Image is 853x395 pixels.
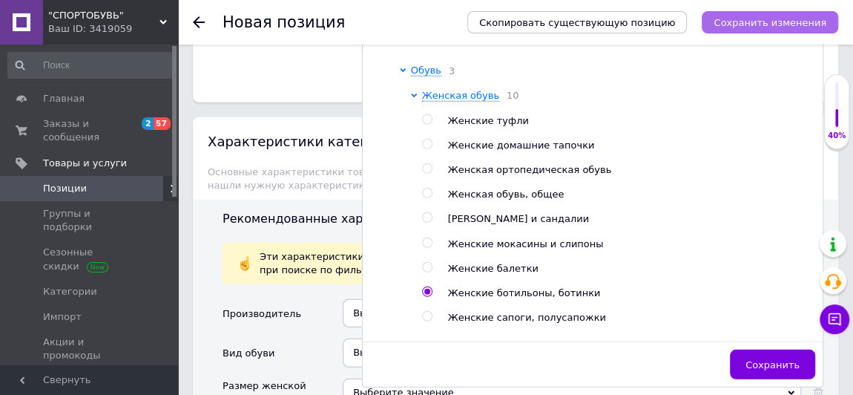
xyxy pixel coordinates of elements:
div: Выберите значение [343,339,801,367]
span: Сезонные скидки [43,246,137,272]
span: Скопировать существующую позицию [479,17,675,28]
span: 3 [441,65,455,76]
span: Обувь [411,65,441,76]
p: Произведены в [GEOGRAPHIC_DATA]. [15,55,377,71]
span: Импорт [43,310,82,324]
span: Женская ортопедическая обувь [448,164,612,175]
p: В наличии большой ассортимент оригинальной, качественной обуви. [15,155,377,171]
p: Перед оформлением заказа уточняйте наличие. [15,130,377,146]
span: Основные характеристики товара. Влияют на попадание товара в фильтры каталога [DOMAIN_NAME] . Есл... [208,166,788,191]
button: Скопировать существующую позицию [467,11,687,33]
div: Вернуться назад [193,16,205,28]
body: Визуальный текстовый редактор, 2A5E8CA6-A9E9-411D-863A-B9ED6D2EE23A [15,15,377,30]
div: 40% Качество заполнения [824,74,849,149]
div: Производитель [223,307,301,321]
span: 10 [499,90,519,101]
div: Эти характеристики часто просматривают. Заполните их, чтобы покупатели могли найти ваш товар при ... [237,250,786,277]
img: :point_up: [237,256,252,271]
span: [PERSON_NAME] и сандалии [448,213,589,224]
div: Вид обуви [223,347,274,360]
span: Рекомендованные характеристики [223,212,443,226]
p: Размеры: 37,38,39,40,41 [15,80,377,96]
span: Группы и подборки [43,207,137,234]
span: Категории [43,285,97,298]
span: Женские сапоги, полусапожки [448,312,606,323]
span: Женские балетки [448,263,539,274]
span: Сохранить [745,359,800,370]
span: Позиции [43,182,87,195]
span: 2 [142,117,154,130]
span: Женская обувь, общее [448,189,564,200]
span: Женская обувь [422,90,499,101]
button: Чат с покупателем [820,304,849,334]
span: Женские туфли [448,115,529,126]
button: Сохранить изменения [702,11,838,33]
div: Характеристики категории [208,132,401,151]
span: Женские домашние тапочки [448,140,595,151]
div: 40% [825,131,849,141]
div: Ваш ID: 3419059 [48,22,178,36]
input: Поиск [7,52,174,79]
i: Сохранить изменения [714,17,826,28]
span: Женские мокасины и слипоны [448,238,604,249]
div: Выберите значение [343,299,801,327]
button: Сохранить [730,350,815,379]
span: Заказы и сообщения [43,117,137,144]
span: Главная [43,92,85,105]
h1: Новая позиция [223,13,345,31]
p: Новые, в коробках. [15,105,377,120]
span: Акции и промокоды [43,336,137,362]
span: Женские ботильоны, ботинки [448,287,601,298]
span: "СПОРТОБУВЬ" [48,9,159,22]
span: 57 [154,117,171,130]
span: Товары и услуги [43,157,127,170]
